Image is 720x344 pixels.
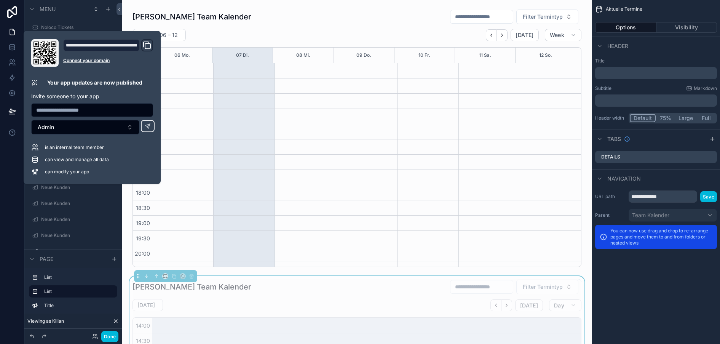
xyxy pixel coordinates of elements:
[137,301,155,309] h2: [DATE]
[610,228,712,246] p: You can now use drag and drop to re-arrange pages and move them to and from folders or nested views
[27,318,64,324] span: Viewing as Kilian
[686,85,717,91] a: Markdown
[515,299,543,312] button: [DATE]
[41,200,113,206] label: Neue Kunden
[101,331,118,342] button: Done
[629,209,717,222] button: Team Kalender
[595,58,717,64] label: Title
[554,302,564,309] span: Day
[24,268,122,319] div: scrollable content
[41,184,113,190] label: Neue Kunden
[133,282,251,292] h1: [PERSON_NAME] Team Kalender
[601,154,620,160] label: Details
[41,24,113,30] label: Noloco Tickets
[31,120,139,134] button: Select Button
[656,22,717,33] button: Visibility
[41,216,113,222] label: Neue Kunden
[607,135,621,143] span: Tabs
[606,6,642,12] span: Aktuelle Termine
[45,169,89,175] span: can modify your app
[656,114,675,122] button: 75%
[41,232,113,238] label: Neue Kunden
[501,299,512,311] button: Next
[490,299,501,311] button: Back
[595,194,626,200] label: URL path
[134,338,152,344] span: 14:30
[595,85,611,91] label: Subtitle
[595,212,626,218] label: Parent
[632,211,669,219] span: Team Kalender
[696,114,716,122] button: Full
[45,144,104,150] span: is an internal team member
[63,39,153,67] div: Domain and Custom Link
[44,288,111,294] label: List
[694,85,717,91] span: Markdown
[41,248,113,254] label: Neue Kunden
[134,322,152,329] span: 14:00
[595,22,656,33] button: Options
[44,274,111,280] label: List
[700,191,717,202] button: Save
[40,5,56,13] span: Menu
[607,42,628,50] span: Header
[31,93,153,100] p: Invite someone to your app
[523,283,563,291] span: Filter Termintyp
[675,114,696,122] button: Large
[549,299,581,312] button: Day
[45,157,109,163] span: can view and manage all data
[630,114,656,122] button: Default
[47,79,142,86] p: Your app updates are now published
[516,280,578,294] button: Select Button
[38,123,54,131] span: Admin
[595,67,717,79] div: scrollable content
[63,58,153,64] a: Connect your domain
[607,175,641,182] span: Navigation
[520,302,538,309] span: [DATE]
[595,94,717,107] div: scrollable content
[40,255,53,263] span: Page
[44,302,111,309] label: Title
[595,115,626,121] label: Header width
